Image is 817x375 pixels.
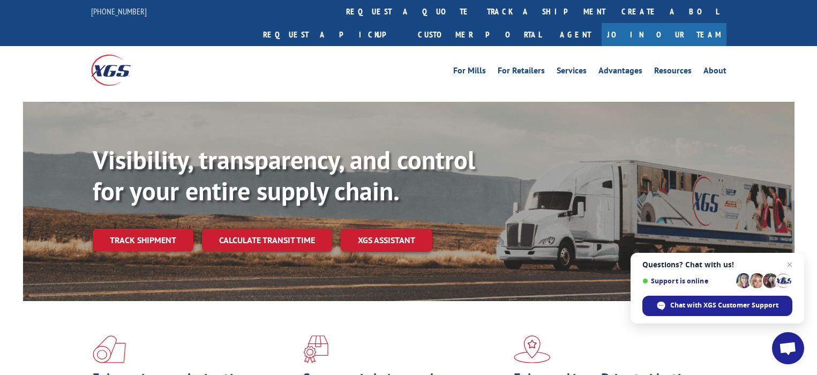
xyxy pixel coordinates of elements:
img: xgs-icon-total-supply-chain-intelligence-red [93,335,126,363]
a: Advantages [598,66,642,78]
span: Chat with XGS Customer Support [670,301,778,310]
div: Chat with XGS Customer Support [642,296,792,316]
a: Join Our Team [602,23,726,46]
div: Open chat [772,332,804,364]
img: xgs-icon-flagship-distribution-model-red [514,335,551,363]
a: Customer Portal [410,23,549,46]
a: For Mills [453,66,486,78]
a: Track shipment [93,229,193,251]
a: For Retailers [498,66,545,78]
a: Request a pickup [255,23,410,46]
a: [PHONE_NUMBER] [91,6,147,17]
b: Visibility, transparency, and control for your entire supply chain. [93,143,475,207]
img: xgs-icon-focused-on-flooring-red [303,335,328,363]
a: Resources [654,66,692,78]
a: XGS ASSISTANT [341,229,432,252]
a: Calculate transit time [202,229,332,252]
span: Support is online [642,277,732,285]
a: Agent [549,23,602,46]
a: About [703,66,726,78]
span: Questions? Chat with us! [642,260,792,269]
a: Services [557,66,587,78]
span: Close chat [783,258,796,271]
